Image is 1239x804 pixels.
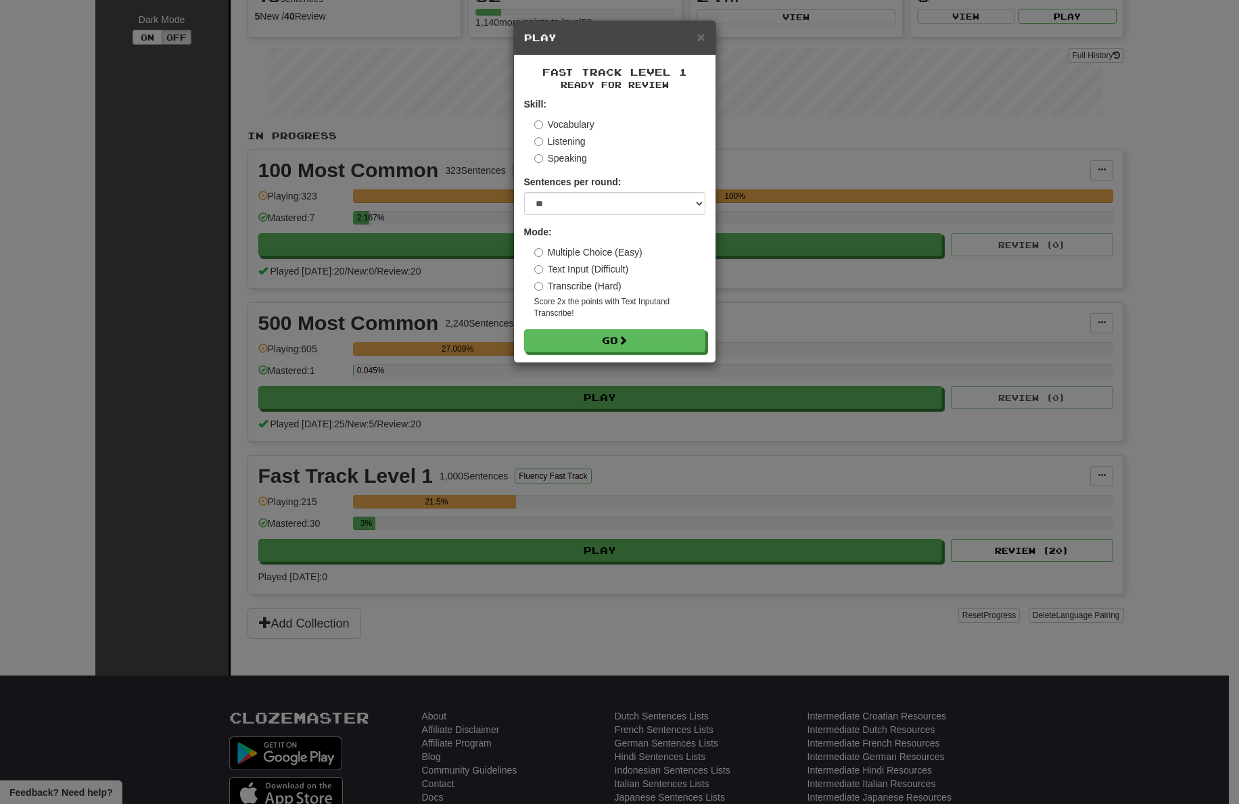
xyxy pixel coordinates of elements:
[542,66,687,78] span: Fast Track Level 1
[534,154,543,163] input: Speaking
[534,248,543,257] input: Multiple Choice (Easy)
[524,31,705,45] h5: Play
[534,151,587,165] label: Speaking
[534,279,622,293] label: Transcribe (Hard)
[534,265,543,274] input: Text Input (Difficult)
[534,120,543,129] input: Vocabulary
[534,137,543,146] input: Listening
[534,135,586,148] label: Listening
[524,79,705,91] small: Ready for Review
[697,29,705,45] span: ×
[534,282,543,291] input: Transcribe (Hard)
[524,227,552,237] strong: Mode:
[524,329,705,352] button: Go
[697,30,705,44] button: Close
[524,175,622,189] label: Sentences per round:
[534,296,705,319] small: Score 2x the points with Text Input and Transcribe !
[534,262,629,276] label: Text Input (Difficult)
[524,99,546,110] strong: Skill:
[534,245,642,259] label: Multiple Choice (Easy)
[534,118,594,131] label: Vocabulary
